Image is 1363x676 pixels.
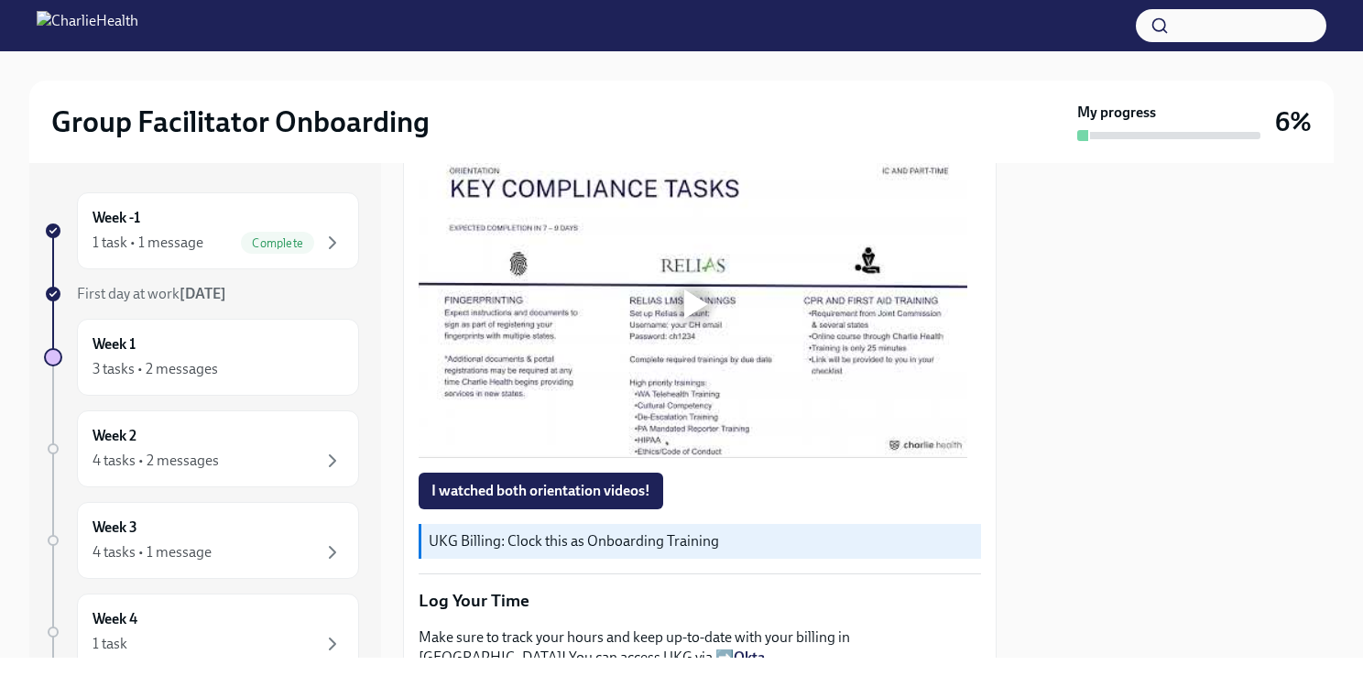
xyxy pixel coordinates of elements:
a: Week 34 tasks • 1 message [44,502,359,579]
span: I watched both orientation videos! [431,482,650,500]
span: Complete [241,236,314,250]
div: 4 tasks • 2 messages [93,451,219,471]
p: Log Your Time [419,589,981,613]
img: CharlieHealth [37,11,138,40]
span: First day at work [77,285,226,302]
strong: My progress [1077,103,1156,123]
h6: Week 3 [93,518,137,538]
a: Week 41 task [44,594,359,671]
h2: Group Facilitator Onboarding [51,104,430,140]
a: Okta [734,649,765,666]
h6: Week -1 [93,208,140,228]
h6: Week 1 [93,334,136,354]
button: I watched both orientation videos! [419,473,663,509]
div: 3 tasks • 2 messages [93,359,218,379]
div: 4 tasks • 1 message [93,542,212,562]
p: Make sure to track your hours and keep up-to-date with your billing in [GEOGRAPHIC_DATA]! You can... [419,627,981,668]
strong: [DATE] [180,285,226,302]
div: 1 task [93,634,127,654]
div: 1 task • 1 message [93,233,203,253]
p: UKG Billing: Clock this as Onboarding Training [429,531,974,551]
a: Week 24 tasks • 2 messages [44,410,359,487]
h6: Week 2 [93,426,136,446]
a: First day at work[DATE] [44,284,359,304]
h3: 6% [1275,105,1312,138]
h6: Week 4 [93,609,137,629]
a: Week 13 tasks • 2 messages [44,319,359,396]
a: Week -11 task • 1 messageComplete [44,192,359,269]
